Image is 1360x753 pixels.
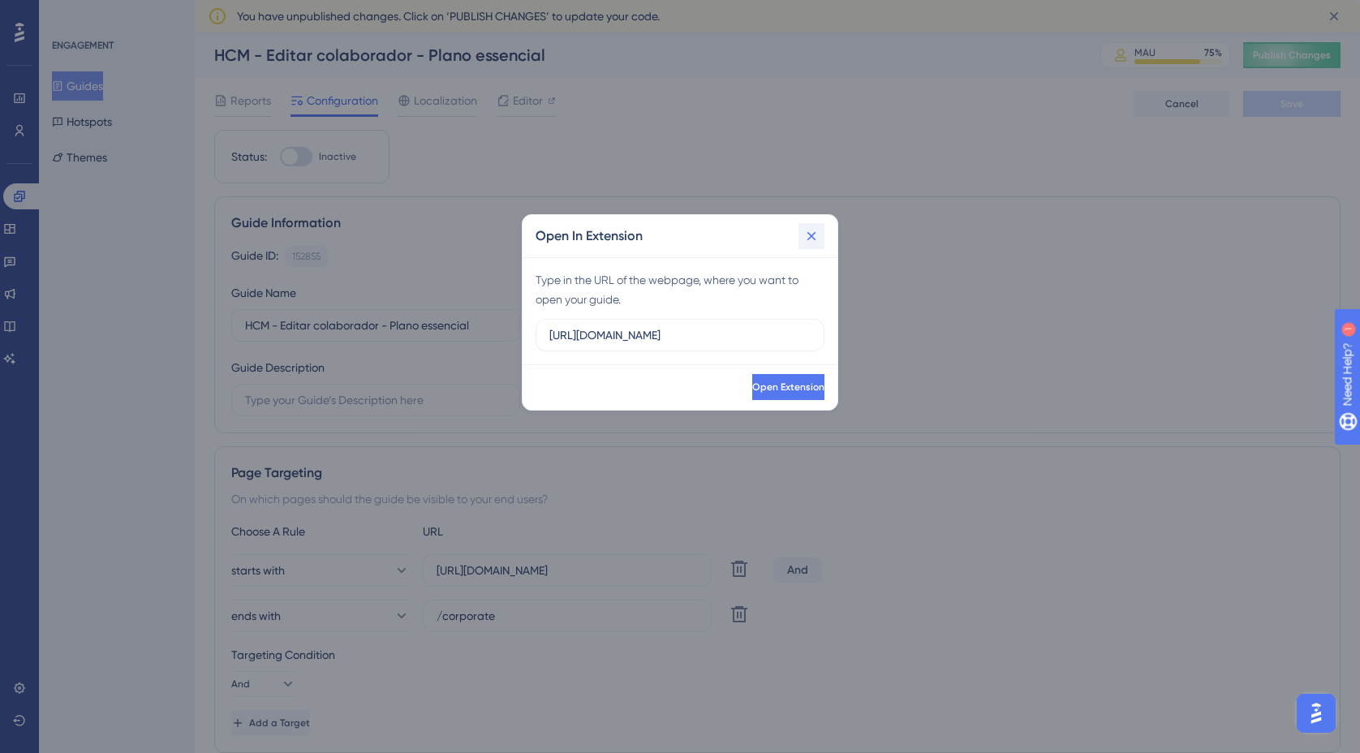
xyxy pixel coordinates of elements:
span: Need Help? [38,4,101,24]
h2: Open In Extension [536,226,643,246]
div: Type in the URL of the webpage, where you want to open your guide. [536,270,824,309]
span: Open Extension [752,381,824,394]
iframe: UserGuiding AI Assistant Launcher [1292,689,1341,738]
input: URL [549,326,811,344]
div: 1 [113,8,118,21]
